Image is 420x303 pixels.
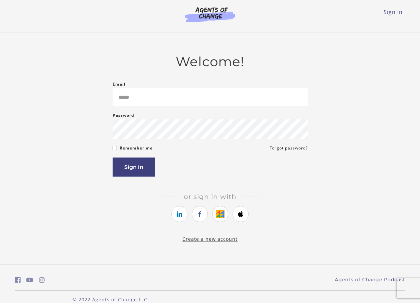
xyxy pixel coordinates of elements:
a: https://www.youtube.com/c/AgentsofChangeTestPrepbyMeaganMitchell (Open in a new window) [26,275,33,285]
a: Create a new account [182,236,238,242]
a: Forgot password? [270,144,308,152]
a: https://courses.thinkific.com/users/auth/google?ss%5Breferral%5D=&ss%5Buser_return_to%5D=&ss%5Bvi... [212,206,228,222]
a: https://courses.thinkific.com/users/auth/apple?ss%5Breferral%5D=&ss%5Buser_return_to%5D=&ss%5Bvis... [233,206,249,222]
a: https://courses.thinkific.com/users/auth/linkedin?ss%5Breferral%5D=&ss%5Buser_return_to%5D=&ss%5B... [171,206,187,222]
i: https://www.instagram.com/agentsofchangeprep/ (Open in a new window) [39,277,45,283]
a: https://courses.thinkific.com/users/auth/facebook?ss%5Breferral%5D=&ss%5Buser_return_to%5D=&ss%5B... [192,206,208,222]
i: https://www.facebook.com/groups/aswbtestprep (Open in a new window) [15,277,21,283]
a: https://www.instagram.com/agentsofchangeprep/ (Open in a new window) [39,275,45,285]
h2: Welcome! [113,54,308,70]
img: Agents of Change Logo [178,7,242,22]
span: Or sign in with [178,193,242,201]
a: Agents of Change Podcast [335,276,405,283]
label: Remember me [120,144,153,152]
button: Sign in [113,158,155,177]
a: Sign In [384,8,403,16]
a: https://www.facebook.com/groups/aswbtestprep (Open in a new window) [15,275,21,285]
p: © 2022 Agents of Change LLC [15,296,205,303]
label: Password [113,111,134,119]
i: https://www.youtube.com/c/AgentsofChangeTestPrepbyMeaganMitchell (Open in a new window) [26,277,33,283]
label: Email [113,80,126,88]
